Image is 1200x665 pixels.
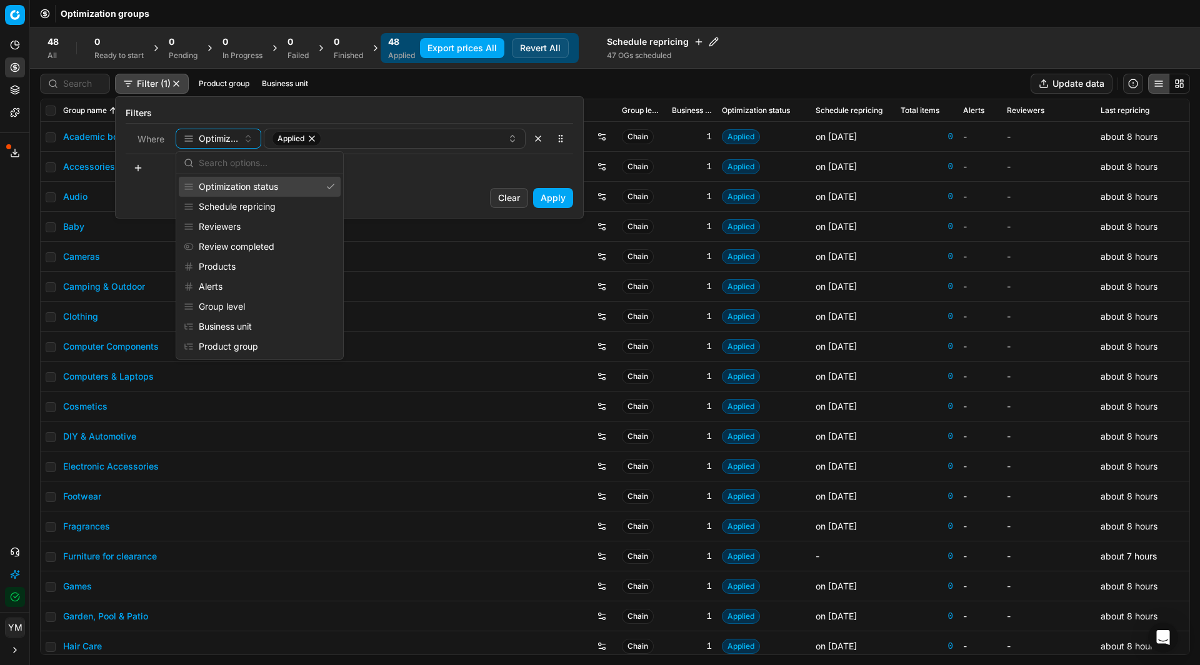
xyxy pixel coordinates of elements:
div: Product group [179,337,341,357]
div: Business unit [179,317,341,337]
div: Schedule repricing [179,197,341,217]
div: Suggestions [176,174,343,359]
input: Search options... [199,150,336,175]
span: Optimization status [199,132,238,145]
label: Filters [126,107,573,119]
div: Products [179,257,341,277]
span: Where [137,134,164,144]
div: Reviewers [179,217,341,237]
button: Apply [533,188,573,208]
span: Applied [277,134,304,144]
button: Clear [490,188,528,208]
div: Optimization status [179,177,341,197]
div: Group level [179,297,341,317]
button: Applied [264,129,526,149]
div: Alerts [179,277,341,297]
div: Review completed [179,237,341,257]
